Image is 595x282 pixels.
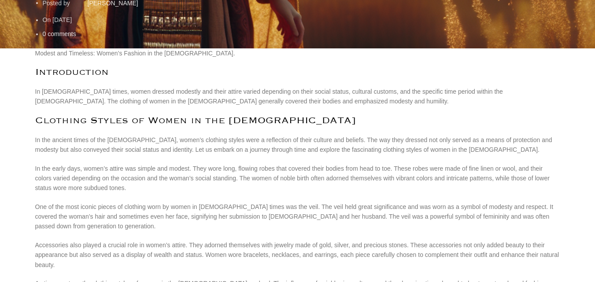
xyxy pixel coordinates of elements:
[35,135,560,155] p: In the ancient times of the [DEMOGRAPHIC_DATA], women’s clothing styles were a reflection of thei...
[43,15,560,25] li: On [DATE]
[35,202,560,231] p: One of the most iconic pieces of clothing worn by women in [DEMOGRAPHIC_DATA] times was the veil....
[35,115,560,126] h2: Clothing Styles of Women in the [DEMOGRAPHIC_DATA]
[35,164,560,193] p: In the early days, women’s attire was simple and modest. They wore long, flowing robes that cover...
[35,48,560,58] p: Modest and Timeless: Women’s Fashion in the [DEMOGRAPHIC_DATA].
[35,67,560,78] h2: Introduction
[35,87,560,106] p: In [DEMOGRAPHIC_DATA] times, women dressed modestly and their attire varied depending on their so...
[43,30,76,37] a: 0 comments
[48,30,76,37] span: comments
[43,30,46,37] span: 0
[35,240,560,270] p: Accessories also played a crucial role in women’s attire. They adorned themselves with jewelry ma...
